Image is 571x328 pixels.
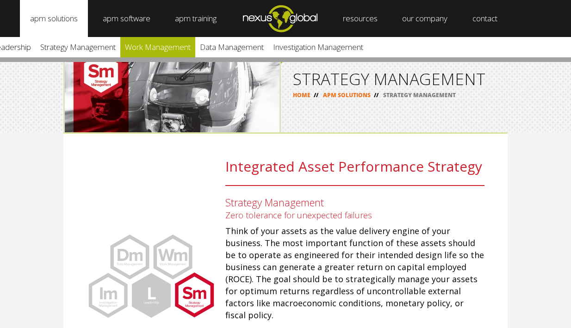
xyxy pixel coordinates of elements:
span: // [310,91,322,99]
p: Think of your assets as the value delivery engine of your business. The most important function o... [225,225,484,321]
a: APM SOLUTIONS [323,91,371,99]
span: Strategy Management [225,195,324,209]
a: Data Management [195,37,268,57]
a: Work Management [120,37,195,57]
h2: Integrated Asset Performance Strategy [225,157,484,186]
span: // [371,91,382,99]
a: Investigation Management [268,37,368,57]
a: HOME [293,91,310,99]
a: Strategy Management [36,37,120,57]
span: Zero tolerance for unexpected failures [225,210,372,221]
h1: STRATEGY MANAGEMENT [293,71,496,87]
